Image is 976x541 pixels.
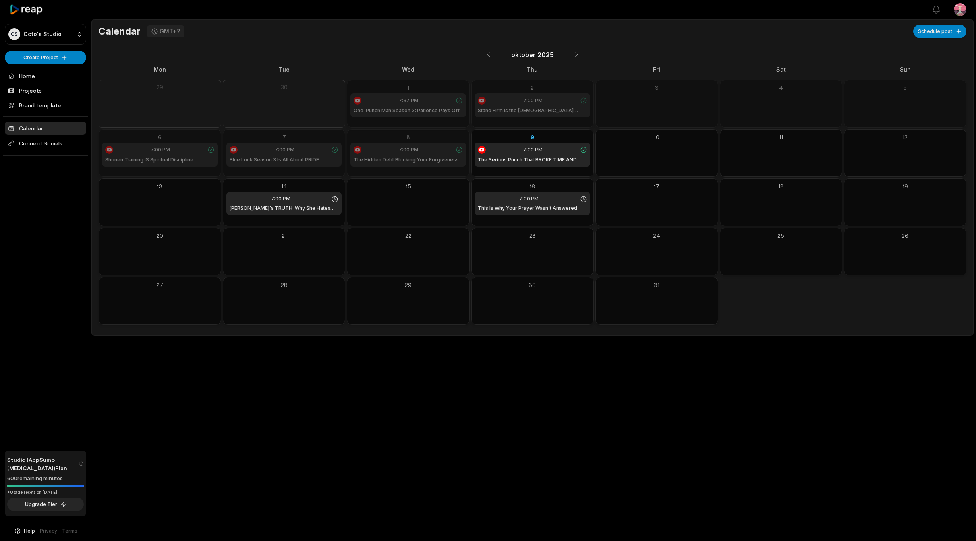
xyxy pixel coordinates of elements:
[471,65,594,74] div: Thu
[475,133,590,141] div: 9
[354,107,460,114] h1: One-Punch Man Season 3: Patience Pays Off
[7,475,84,483] div: 600 remaining minutes
[478,156,587,163] h1: The Serious Punch That BROKE TIME AND SPACE 🤯
[5,69,86,82] a: Home
[5,99,86,112] a: Brand template
[8,28,20,40] div: OS
[720,65,843,74] div: Sat
[5,122,86,135] a: Calendar
[62,527,77,535] a: Terms
[354,156,459,163] h1: The Hidden Debt Blocking Your Forgiveness
[226,182,342,190] div: 14
[24,527,35,535] span: Help
[523,146,543,153] span: 7:00 PM
[102,83,218,91] div: 29
[160,28,180,35] div: GMT+2
[7,498,84,511] button: Upgrade Tier
[271,195,290,202] span: 7:00 PM
[230,205,339,212] h1: [PERSON_NAME]'s TRUTH: Why She Hates [PERSON_NAME]
[226,133,342,141] div: 7
[519,195,539,202] span: 7:00 PM
[595,65,718,74] div: Fri
[523,97,543,104] span: 7:00 PM
[511,50,554,60] span: oktober 2025
[350,83,466,92] div: 1
[105,156,193,163] h1: Shonen Training IS Spiritual Discipline
[5,84,86,97] a: Projects
[151,146,170,153] span: 7:00 PM
[99,65,221,74] div: Mon
[226,83,342,91] div: 30
[475,83,590,92] div: 2
[844,65,966,74] div: Sun
[23,31,62,38] p: Octo's Studio
[478,205,577,212] h1: This Is Why Your Prayer Wasn't Answered
[399,97,418,104] span: 7:37 PM
[7,489,84,495] div: *Usage resets on [DATE]
[847,83,963,92] div: 5
[478,107,587,114] h1: Stand Firm Is the [DEMOGRAPHIC_DATA] Anime You Need
[5,136,86,151] span: Connect Socials
[14,527,35,535] button: Help
[475,182,590,190] div: 16
[723,83,839,92] div: 4
[5,51,86,64] button: Create Project
[223,65,346,74] div: Tue
[40,527,57,535] a: Privacy
[230,156,319,163] h1: Blue Lock Season 3 Is All About PRIDE
[599,83,715,92] div: 3
[275,146,294,153] span: 7:00 PM
[347,65,470,74] div: Wed
[99,25,141,37] h1: Calendar
[7,456,79,472] span: Studio (AppSumo [MEDICAL_DATA]) Plan!
[350,133,466,141] div: 8
[399,146,418,153] span: 7:00 PM
[913,25,966,38] button: Schedule post
[102,133,218,141] div: 6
